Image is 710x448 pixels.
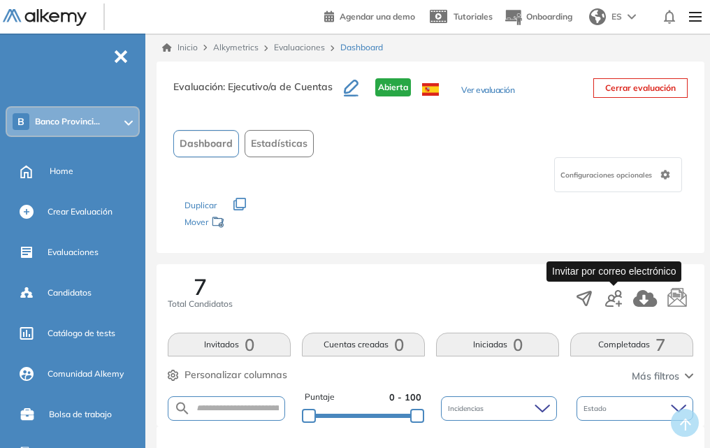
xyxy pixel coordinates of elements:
button: Cuentas creadas0 [302,333,425,356]
span: Puntaje [305,391,335,404]
div: Configuraciones opcionales [554,157,682,192]
button: Más filtros [632,369,693,384]
span: Home [50,165,73,178]
span: : Ejecutivo/a de Cuentas [223,80,333,93]
span: Alkymetrics [213,42,259,52]
span: Onboarding [526,11,572,22]
span: Comunidad Alkemy [48,368,124,380]
div: Invitar por correo electrónico [546,261,681,282]
button: Personalizar columnas [168,368,287,382]
button: Invitados0 [168,333,291,356]
button: Completadas7 [570,333,693,356]
div: Incidencias [441,396,558,421]
a: Agendar una demo [324,7,415,24]
span: Estadísticas [251,136,307,151]
span: Candidatos [48,287,92,299]
img: world [589,8,606,25]
span: Dashboard [340,41,383,54]
h3: Evaluación [173,78,344,108]
span: Configuraciones opcionales [560,170,655,180]
span: Bolsa de trabajo [49,408,112,421]
span: Personalizar columnas [184,368,287,382]
button: Estadísticas [245,130,314,157]
span: Banco Provinci... [35,116,100,127]
button: Cerrar evaluación [593,78,688,98]
span: Tutoriales [454,11,493,22]
img: SEARCH_ALT [174,400,191,417]
span: Duplicar [184,200,217,210]
span: Catálogo de tests [48,327,115,340]
img: Logo [3,9,87,27]
span: Total Candidatos [168,298,233,310]
span: Abierta [375,78,411,96]
a: Inicio [162,41,198,54]
span: Incidencias [448,403,486,414]
span: B [17,116,24,127]
span: Evaluaciones [48,246,99,259]
div: Mover [184,210,324,236]
button: Onboarding [504,2,572,32]
img: Menu [683,3,707,31]
a: Evaluaciones [274,42,325,52]
span: 0 - 100 [389,391,421,404]
button: Iniciadas0 [436,333,559,356]
span: Más filtros [632,369,679,384]
span: Dashboard [180,136,233,151]
span: Crear Evaluación [48,205,113,218]
div: Estado [577,396,693,421]
span: ES [611,10,622,23]
button: Ver evaluación [461,84,514,99]
img: arrow [628,14,636,20]
span: 7 [194,275,207,298]
span: Agendar una demo [340,11,415,22]
span: Estado [584,403,609,414]
button: Dashboard [173,130,239,157]
img: ESP [422,83,439,96]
